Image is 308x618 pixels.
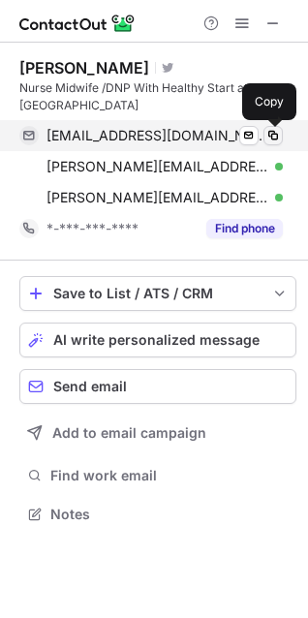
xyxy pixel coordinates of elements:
span: Send email [53,379,127,394]
button: save-profile-one-click [19,276,296,311]
span: Find work email [50,467,289,484]
div: [PERSON_NAME] [19,58,149,77]
button: Send email [19,369,296,404]
div: Save to List / ATS / CRM [53,286,262,301]
span: AI write personalized message [53,332,260,348]
span: [EMAIL_ADDRESS][DOMAIN_NAME] [46,127,268,144]
div: Nurse Midwife /DNP With Healthy Start at [GEOGRAPHIC_DATA] [19,79,296,114]
span: [PERSON_NAME][EMAIL_ADDRESS][PERSON_NAME][DOMAIN_NAME] [46,189,268,206]
span: Notes [50,506,289,523]
button: Find work email [19,462,296,489]
img: ContactOut v5.3.10 [19,12,136,35]
button: AI write personalized message [19,323,296,357]
span: Add to email campaign [52,425,206,441]
button: Reveal Button [206,219,283,238]
button: Add to email campaign [19,416,296,450]
span: [PERSON_NAME][EMAIL_ADDRESS][PERSON_NAME][DOMAIN_NAME] [46,158,268,175]
button: Notes [19,501,296,528]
